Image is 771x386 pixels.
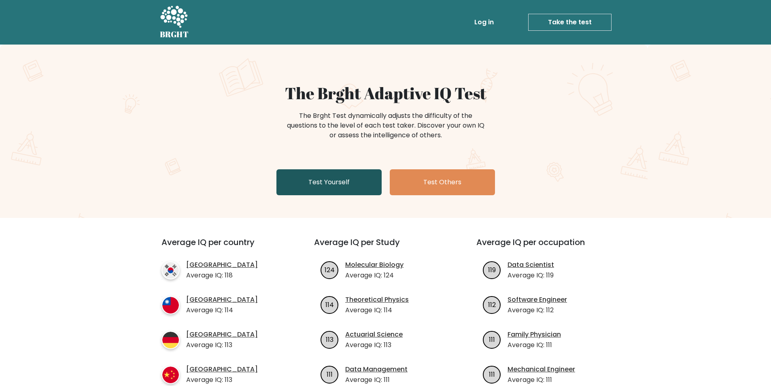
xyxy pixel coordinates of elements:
a: Software Engineer [508,295,567,305]
a: [GEOGRAPHIC_DATA] [186,260,258,270]
img: country [161,261,180,279]
p: Average IQ: 113 [186,375,258,385]
a: Theoretical Physics [345,295,409,305]
p: Average IQ: 111 [345,375,408,385]
a: Data Scientist [508,260,554,270]
a: Test Yourself [276,169,382,195]
a: Molecular Biology [345,260,404,270]
img: country [161,366,180,384]
p: Average IQ: 114 [186,305,258,315]
text: 119 [488,265,496,274]
a: Actuarial Science [345,330,403,339]
p: Average IQ: 111 [508,340,561,350]
p: Average IQ: 119 [508,271,554,280]
a: BRGHT [160,3,189,41]
img: country [161,296,180,314]
p: Average IQ: 114 [345,305,409,315]
a: [GEOGRAPHIC_DATA] [186,330,258,339]
h3: Average IQ per occupation [476,237,619,257]
h1: The Brght Adaptive IQ Test [188,83,583,103]
a: Data Management [345,365,408,374]
a: Mechanical Engineer [508,365,575,374]
text: 111 [327,369,333,379]
text: 111 [489,335,495,344]
text: 114 [325,300,334,309]
text: 124 [325,265,335,274]
text: 113 [326,335,333,344]
h3: Average IQ per country [161,237,285,257]
a: Family Physician [508,330,561,339]
h3: Average IQ per Study [314,237,457,257]
p: Average IQ: 113 [345,340,403,350]
a: Test Others [390,169,495,195]
p: Average IQ: 113 [186,340,258,350]
a: [GEOGRAPHIC_DATA] [186,295,258,305]
a: Take the test [528,14,612,31]
text: 111 [489,369,495,379]
p: Average IQ: 124 [345,271,404,280]
a: Log in [471,14,497,30]
p: Average IQ: 112 [508,305,567,315]
text: 112 [488,300,496,309]
p: Average IQ: 118 [186,271,258,280]
div: The Brght Test dynamically adjusts the difficulty of the questions to the level of each test take... [285,111,487,140]
img: country [161,331,180,349]
p: Average IQ: 111 [508,375,575,385]
a: [GEOGRAPHIC_DATA] [186,365,258,374]
h5: BRGHT [160,30,189,39]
